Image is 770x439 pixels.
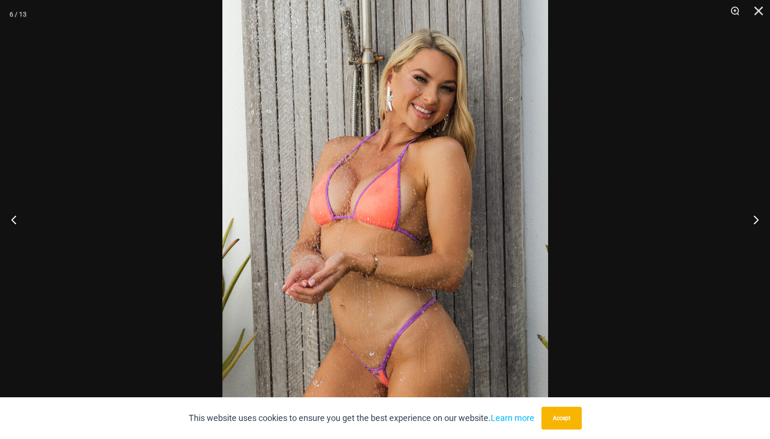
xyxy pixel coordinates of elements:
button: Accept [541,407,582,430]
button: Next [734,196,770,243]
div: 6 / 13 [9,7,27,21]
a: Learn more [491,413,534,423]
p: This website uses cookies to ensure you get the best experience on our website. [189,411,534,425]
